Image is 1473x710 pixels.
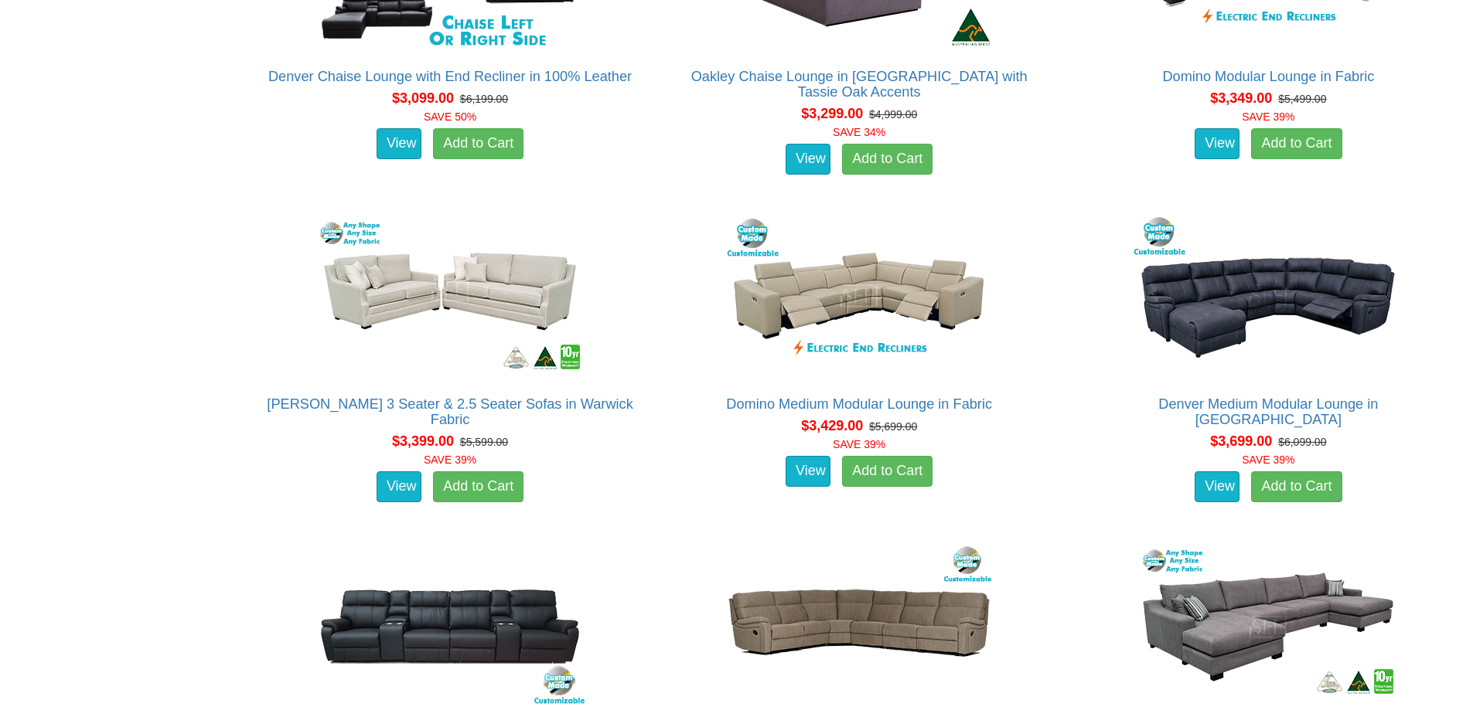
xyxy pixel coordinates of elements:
a: Add to Cart [1251,128,1342,159]
font: SAVE 39% [1242,110,1294,123]
del: $6,199.00 [460,93,508,105]
span: $3,699.00 [1210,433,1272,449]
a: Denver Chaise Lounge with End Recliner in 100% Leather [268,69,632,84]
a: View [1195,128,1239,159]
a: Add to Cart [1251,471,1342,502]
a: [PERSON_NAME] 3 Seater & 2.5 Seater Sofas in Warwick Fabric [267,396,633,427]
span: $3,429.00 [801,418,863,433]
a: View [786,144,830,175]
font: SAVE 39% [424,454,476,466]
a: Domino Medium Modular Lounge in Fabric [726,396,992,412]
img: Domino Medium Modular Lounge in Fabric [720,211,998,381]
span: $3,099.00 [392,90,454,106]
img: Adele 3 Seater & 2.5 Seater Sofas in Warwick Fabric [311,211,589,381]
img: Denver Medium Modular Lounge in Fabric [1129,211,1407,381]
del: $5,499.00 [1278,93,1326,105]
img: Denver Theatre Lounge in Fabric [311,538,589,708]
a: Denver Medium Modular Lounge in [GEOGRAPHIC_DATA] [1158,396,1378,427]
a: Oakley Chaise Lounge in [GEOGRAPHIC_DATA] with Tassie Oak Accents [691,69,1028,100]
a: View [377,128,421,159]
a: Add to Cart [433,128,523,159]
font: SAVE 34% [833,126,885,138]
span: $3,349.00 [1210,90,1272,106]
font: SAVE 39% [833,438,885,450]
del: $5,599.00 [460,436,508,448]
del: $5,699.00 [869,420,917,433]
span: $3,399.00 [392,433,454,449]
del: $6,099.00 [1278,436,1326,448]
del: $4,999.00 [869,108,917,121]
font: SAVE 50% [424,110,476,123]
a: View [1195,471,1239,502]
span: $3,299.00 [801,106,863,121]
a: View [377,471,421,502]
font: SAVE 39% [1242,454,1294,466]
a: Domino Modular Lounge in Fabric [1162,69,1374,84]
a: Add to Cart [842,456,933,487]
a: View [786,456,830,487]
a: Add to Cart [842,144,933,175]
img: Denver King Size Corner Modular Lounge in Fabric [720,538,998,708]
img: Oasis Double Chaise Lounge in Fabric [1129,538,1407,708]
a: Add to Cart [433,471,523,502]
